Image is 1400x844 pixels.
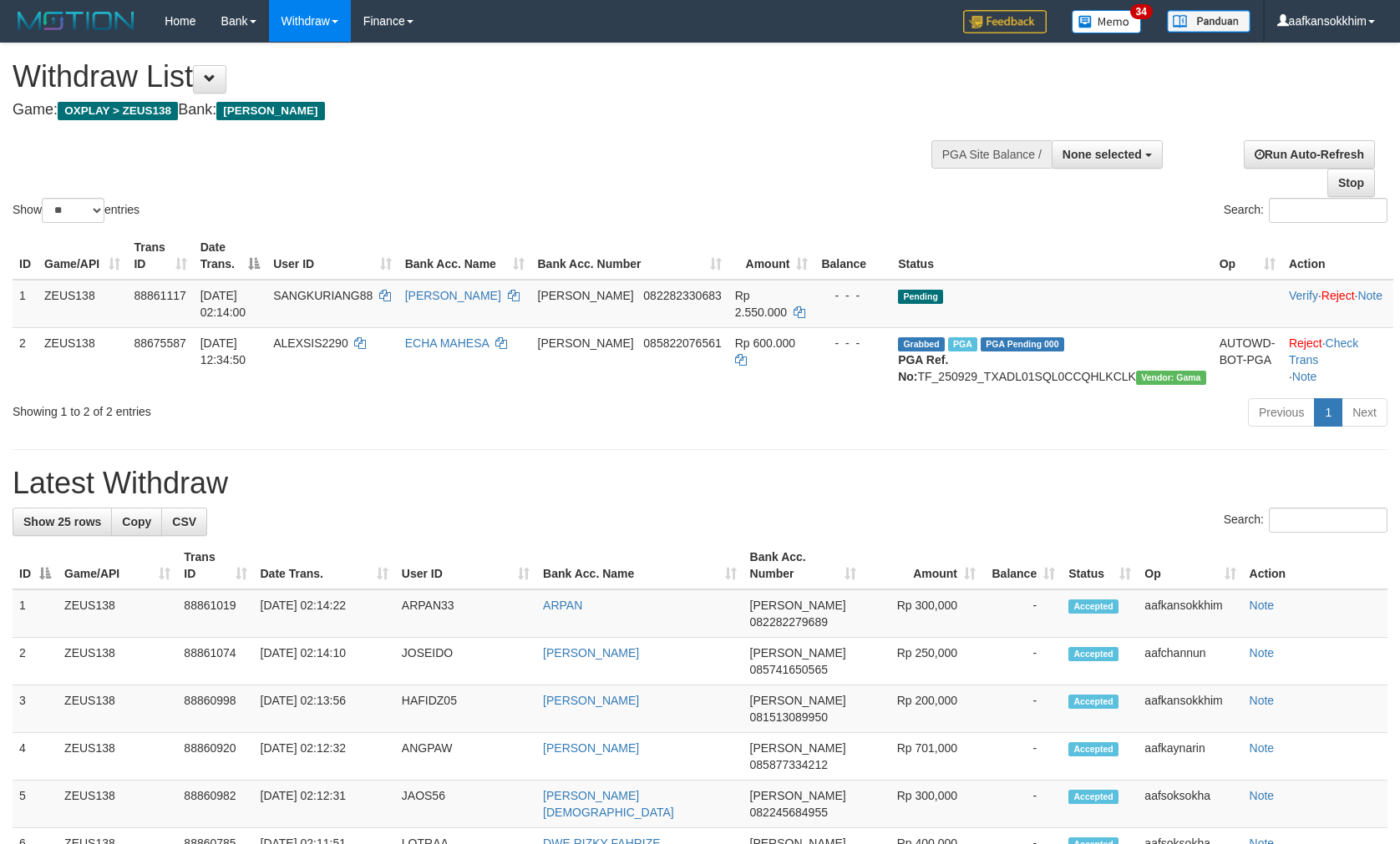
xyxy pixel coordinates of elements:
[13,638,58,685] td: 2
[200,336,246,366] span: [DATE] 12:34:50
[982,542,1062,589] th: Balance: activate to sort column ascending
[58,733,177,781] td: ZEUS138
[254,733,395,781] td: [DATE] 02:12:32
[395,685,536,733] td: HAFIDZ05
[898,353,948,383] b: PGA Ref. No:
[1138,781,1242,828] td: aafsoksokha
[1314,398,1342,427] a: 1
[1243,542,1387,589] th: Action
[13,60,916,93] h1: Withdraw List
[58,638,177,685] td: ZEUS138
[13,198,139,223] label: Show entries
[1068,695,1118,709] span: Accepted
[1136,371,1206,385] span: Vendor URL: https://trx31.1velocity.biz
[750,663,828,676] span: Copy 085741650565 to clipboard
[735,289,787,319] span: Rp 2.550.000
[1250,789,1275,802] a: Note
[814,232,891,280] th: Balance
[1282,280,1393,328] td: · ·
[177,685,253,733] td: 88860998
[254,638,395,685] td: [DATE] 02:14:10
[531,232,728,280] th: Bank Acc. Number: activate to sort column ascending
[177,781,253,828] td: 88860982
[1269,508,1387,533] input: Search:
[398,232,531,280] th: Bank Acc. Name: activate to sort column ascending
[111,508,162,536] a: Copy
[891,232,1213,280] th: Status
[1052,140,1163,169] button: None selected
[13,327,38,392] td: 2
[161,508,207,536] a: CSV
[1248,398,1315,427] a: Previous
[127,232,193,280] th: Trans ID: activate to sort column ascending
[266,232,398,280] th: User ID: activate to sort column ascending
[1282,327,1393,392] td: · ·
[821,287,885,304] div: - - -
[963,10,1047,33] img: Feedback.jpg
[1138,685,1242,733] td: aafkansokkhim
[948,337,977,351] span: Marked by aafpengsreynich
[1289,336,1322,350] a: Reject
[405,289,501,302] a: [PERSON_NAME]
[750,806,828,819] span: Copy 082245684955 to clipboard
[1063,148,1142,161] span: None selected
[405,336,489,350] a: ECHA MAHESA
[13,280,38,328] td: 1
[538,336,634,350] span: [PERSON_NAME]
[1224,198,1387,223] label: Search:
[536,542,743,589] th: Bank Acc. Name: activate to sort column ascending
[58,589,177,638] td: ZEUS138
[122,515,151,528] span: Copy
[1244,140,1375,169] a: Run Auto-Refresh
[863,781,982,828] td: Rp 300,000
[538,289,634,302] span: [PERSON_NAME]
[254,781,395,828] td: [DATE] 02:12:31
[735,336,795,350] span: Rp 600.000
[1138,733,1242,781] td: aafkaynarin
[254,542,395,589] th: Date Trans.: activate to sort column ascending
[750,599,846,612] span: [PERSON_NAME]
[1130,4,1153,19] span: 34
[982,685,1062,733] td: -
[42,198,104,223] select: Showentries
[273,289,373,302] span: SANGKURIANG88
[13,467,1387,500] h1: Latest Withdraw
[177,638,253,685] td: 88861074
[1250,741,1275,755] a: Note
[750,741,846,755] span: [PERSON_NAME]
[200,289,246,319] span: [DATE] 02:14:00
[1213,232,1282,280] th: Op: activate to sort column ascending
[395,542,536,589] th: User ID: activate to sort column ascending
[981,337,1064,351] span: PGA Pending
[58,542,177,589] th: Game/API: activate to sort column ascending
[254,589,395,638] td: [DATE] 02:14:22
[643,289,721,302] span: Copy 082282330683 to clipboard
[395,733,536,781] td: ANGPAW
[1282,232,1393,280] th: Action
[13,542,58,589] th: ID: activate to sort column descending
[13,685,58,733] td: 3
[750,615,828,629] span: Copy 082282279689 to clipboard
[863,733,982,781] td: Rp 701,000
[177,589,253,638] td: 88861019
[38,232,127,280] th: Game/API: activate to sort column ascending
[58,685,177,733] td: ZEUS138
[1289,336,1358,366] a: Check Trans
[1068,790,1118,804] span: Accepted
[38,280,127,328] td: ZEUS138
[743,542,863,589] th: Bank Acc. Number: activate to sort column ascending
[395,781,536,828] td: JAOS56
[13,781,58,828] td: 5
[1138,589,1242,638] td: aafkansokkhim
[898,337,945,351] span: Grabbed
[1357,289,1382,302] a: Note
[194,232,267,280] th: Date Trans.: activate to sort column descending
[821,335,885,351] div: - - -
[543,599,582,612] a: ARPAN
[395,589,536,638] td: ARPAN33
[750,646,846,660] span: [PERSON_NAME]
[23,515,101,528] span: Show 25 rows
[1213,327,1282,392] td: AUTOWD-BOT-PGA
[543,789,674,819] a: [PERSON_NAME][DEMOGRAPHIC_DATA]
[982,589,1062,638] td: -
